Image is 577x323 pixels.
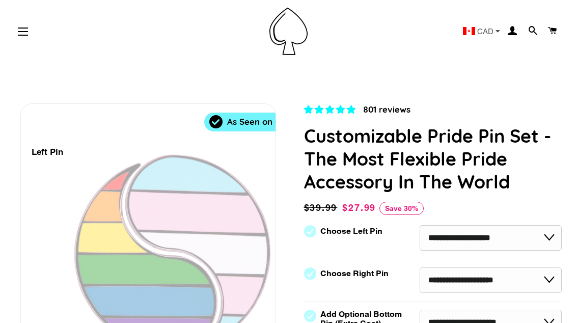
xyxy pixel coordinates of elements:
[342,202,376,213] span: $27.99
[304,124,562,193] h1: Customizable Pride Pin Set - The Most Flexible Pride Accessory In The World
[269,8,308,55] img: Pin-Ace
[477,28,493,35] span: CAD
[304,202,338,213] span: $39.99
[379,202,424,215] span: Save 30%
[363,104,410,115] span: 801 reviews
[320,227,382,236] label: Choose Left Pin
[320,269,389,278] label: Choose Right Pin
[304,104,358,115] span: 4.83 stars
